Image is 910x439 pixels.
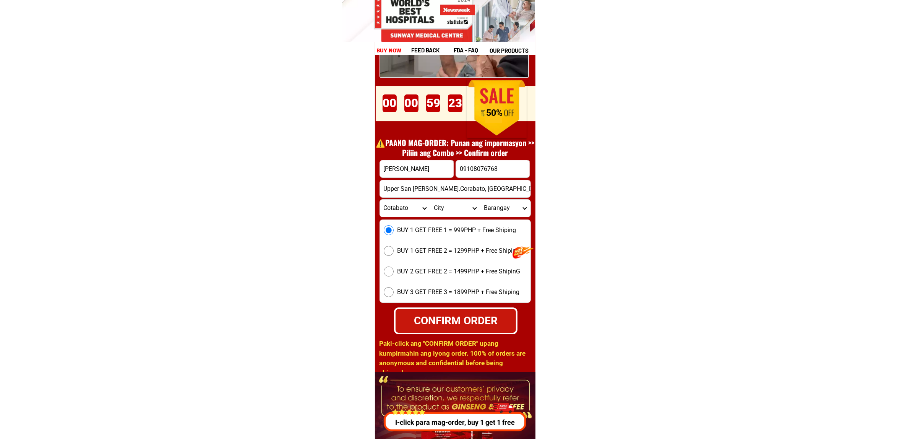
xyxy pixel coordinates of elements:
h1: buy now [376,46,402,55]
input: Input address [380,180,530,197]
input: BUY 2 GET FREE 2 = 1499PHP + Free ShipinG [384,267,394,276]
h1: feed back [411,46,453,55]
span: BUY 3 GET FREE 3 = 1899PHP + Free Shiping [397,288,520,297]
h1: ⚠️️PAANO MAG-ORDER: Punan ang impormasyon >> Piliin ang Combo >> Confirm order [372,138,539,158]
h1: fda - FAQ [454,46,496,55]
p: I-click para mag-order, buy 1 get 1 free [382,417,529,428]
select: Select province [380,200,430,217]
input: Input full_name [380,160,454,177]
span: BUY 1 GET FREE 2 = 1299PHP + Free Shiping [397,246,520,255]
h1: our products [490,46,534,55]
input: BUY 3 GET FREE 3 = 1899PHP + Free Shiping [384,287,394,297]
select: Select commune [480,200,530,217]
div: CONFIRM ORDER [396,313,516,329]
select: Select district [430,200,480,217]
input: BUY 1 GET FREE 2 = 1299PHP + Free Shiping [384,246,394,256]
h1: Paki-click ang "CONFIRM ORDER" upang kumpirmahin ang iyong order. 100% of orders are anonymous an... [380,339,530,378]
h1: 50% [475,108,514,119]
span: BUY 2 GET FREE 2 = 1499PHP + Free ShipinG [397,267,521,276]
span: BUY 1 GET FREE 1 = 999PHP + Free Shiping [397,226,516,235]
input: BUY 1 GET FREE 1 = 999PHP + Free Shiping [384,225,394,235]
h1: ORDER DITO [402,82,523,115]
input: Input phone_number [456,160,530,177]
